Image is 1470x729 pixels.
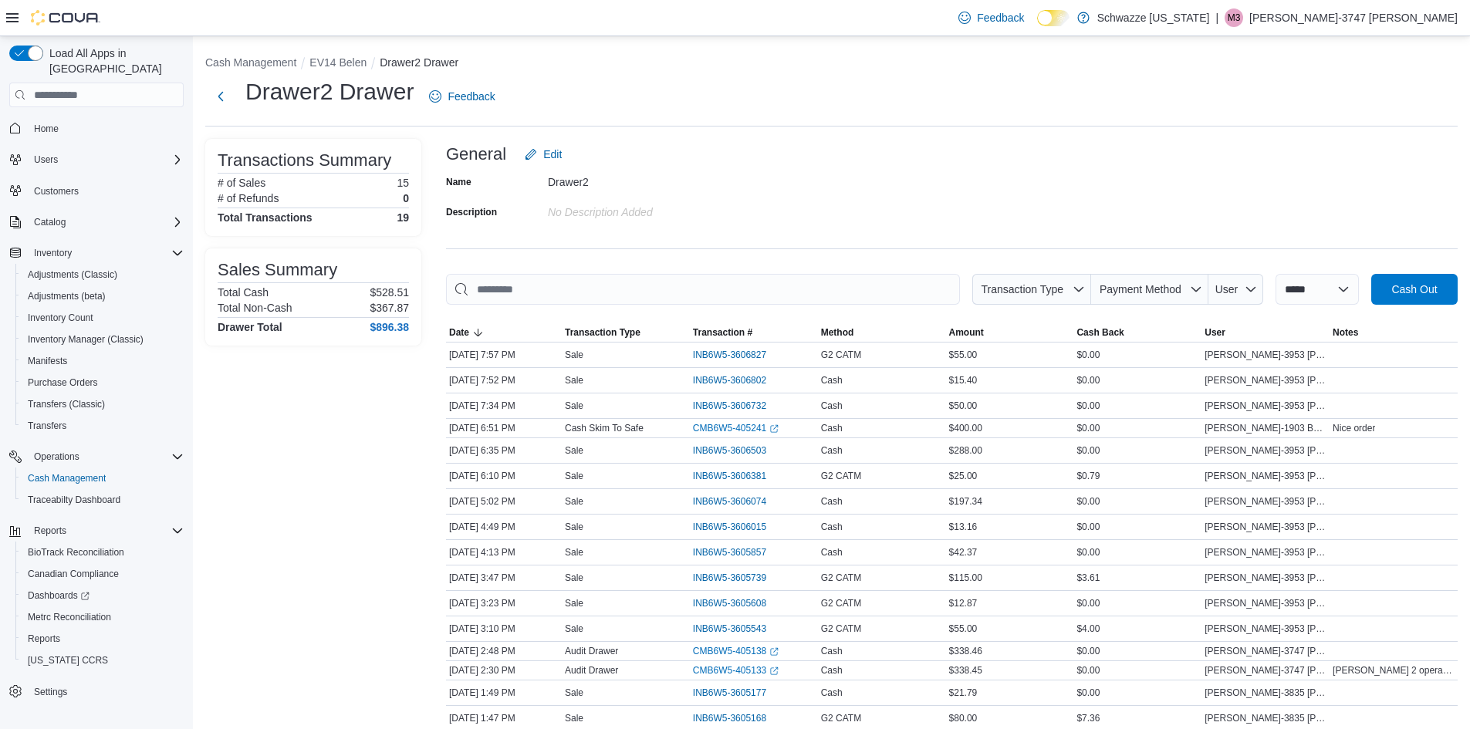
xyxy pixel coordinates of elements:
[821,546,843,559] span: Cash
[34,451,79,463] span: Operations
[446,346,562,364] div: [DATE] 7:57 PM
[245,76,414,107] h1: Drawer2 Drawer
[1037,26,1038,27] span: Dark Mode
[22,287,184,305] span: Adjustments (beta)
[1391,282,1437,297] span: Cash Out
[821,572,861,584] span: G2 CATM
[1249,8,1458,27] p: [PERSON_NAME]-3747 [PERSON_NAME]
[1205,664,1326,677] span: [PERSON_NAME]-3747 [PERSON_NAME]
[446,642,562,660] div: [DATE] 2:48 PM
[22,309,100,327] a: Inventory Count
[693,492,782,511] button: INB6W5-3606074
[380,56,458,69] button: Drawer2 Drawer
[1073,397,1201,415] div: $0.00
[22,469,184,488] span: Cash Management
[28,150,64,169] button: Users
[949,546,978,559] span: $42.37
[28,120,65,138] a: Home
[397,177,409,189] p: 15
[1073,346,1201,364] div: $0.00
[28,244,78,262] button: Inventory
[446,176,471,188] label: Name
[28,213,184,231] span: Catalog
[821,349,861,361] span: G2 CATM
[565,326,640,339] span: Transaction Type
[446,441,562,460] div: [DATE] 6:35 PM
[22,469,112,488] a: Cash Management
[693,470,766,482] span: INB6W5-3606381
[1073,492,1201,511] div: $0.00
[28,182,85,201] a: Customers
[22,651,114,670] a: [US_STATE] CCRS
[28,355,67,367] span: Manifests
[949,687,978,699] span: $21.79
[446,371,562,390] div: [DATE] 7:52 PM
[543,147,562,162] span: Edit
[821,422,843,434] span: Cash
[565,495,583,508] p: Sale
[690,323,818,342] button: Transaction #
[565,623,583,635] p: Sale
[1330,323,1458,342] button: Notes
[565,597,583,609] p: Sale
[1100,283,1181,295] span: Payment Method
[28,312,93,324] span: Inventory Count
[1205,374,1326,386] span: [PERSON_NAME]-3953 [PERSON_NAME]
[1205,444,1326,457] span: [PERSON_NAME]-3953 [PERSON_NAME]
[446,206,497,218] label: Description
[693,518,782,536] button: INB6W5-3606015
[949,521,978,533] span: $13.16
[821,470,861,482] span: G2 CATM
[22,265,123,284] a: Adjustments (Classic)
[565,546,583,559] p: Sale
[1073,441,1201,460] div: $0.00
[565,422,644,434] p: Cash Skim To Safe
[22,565,184,583] span: Canadian Compliance
[693,326,752,339] span: Transaction #
[821,645,843,657] span: Cash
[449,326,469,339] span: Date
[446,661,562,680] div: [DATE] 2:30 PM
[1205,521,1326,533] span: [PERSON_NAME]-3953 [PERSON_NAME]
[22,586,96,605] a: Dashboards
[693,371,782,390] button: INB6W5-3606802
[821,687,843,699] span: Cash
[446,492,562,511] div: [DATE] 5:02 PM
[22,608,117,626] a: Metrc Reconciliation
[15,628,190,650] button: Reports
[3,211,190,233] button: Catalog
[22,629,66,648] a: Reports
[22,265,184,284] span: Adjustments (Classic)
[693,374,766,386] span: INB6W5-3606802
[22,373,184,392] span: Purchase Orders
[562,323,690,342] button: Transaction Type
[31,10,100,25] img: Cova
[3,680,190,703] button: Settings
[22,352,73,370] a: Manifests
[28,521,73,540] button: Reports
[34,247,72,259] span: Inventory
[565,521,583,533] p: Sale
[972,274,1091,305] button: Transaction Type
[1073,419,1201,437] div: $0.00
[949,326,984,339] span: Amount
[1097,8,1210,27] p: Schwazze [US_STATE]
[949,597,978,609] span: $12.87
[22,543,184,562] span: BioTrack Reconciliation
[446,397,562,415] div: [DATE] 7:34 PM
[949,400,978,412] span: $50.00
[28,472,106,484] span: Cash Management
[370,302,409,314] p: $367.87
[22,629,184,648] span: Reports
[693,569,782,587] button: INB6W5-3605739
[15,489,190,511] button: Traceabilty Dashboard
[28,589,90,602] span: Dashboards
[693,441,782,460] button: INB6W5-3606503
[3,242,190,264] button: Inventory
[34,525,66,537] span: Reports
[22,395,111,413] a: Transfers (Classic)
[1205,400,1326,412] span: [PERSON_NAME]-3953 [PERSON_NAME]
[15,542,190,563] button: BioTrack Reconciliation
[28,333,144,346] span: Inventory Manager (Classic)
[1205,572,1326,584] span: [PERSON_NAME]-3953 [PERSON_NAME]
